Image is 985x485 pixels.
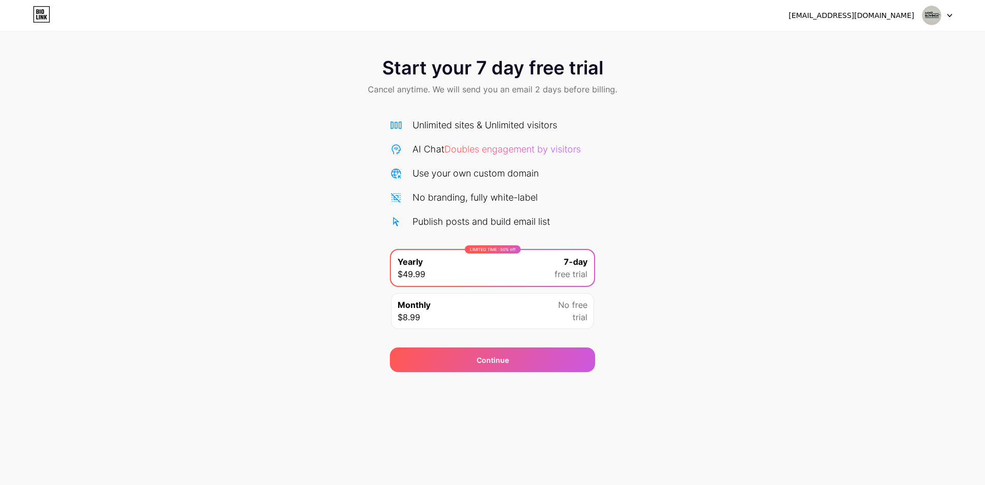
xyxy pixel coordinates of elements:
[398,256,423,268] span: Yearly
[558,299,587,311] span: No free
[555,268,587,280] span: free trial
[412,215,550,228] div: Publish posts and build email list
[465,245,521,254] div: LIMITED TIME : 50% off
[922,6,941,25] img: mindblowingfx
[412,142,581,156] div: AI Chat
[573,311,587,323] span: trial
[398,311,420,323] span: $8.99
[444,144,581,154] span: Doubles engagement by visitors
[412,118,557,132] div: Unlimited sites & Unlimited visitors
[412,166,539,180] div: Use your own custom domain
[382,57,603,78] span: Start your 7 day free trial
[412,190,538,204] div: No branding, fully white-label
[368,83,617,95] span: Cancel anytime. We will send you an email 2 days before billing.
[789,10,914,21] div: [EMAIL_ADDRESS][DOMAIN_NAME]
[398,268,425,280] span: $49.99
[477,355,509,365] div: Continue
[398,299,430,311] span: Monthly
[564,256,587,268] span: 7-day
